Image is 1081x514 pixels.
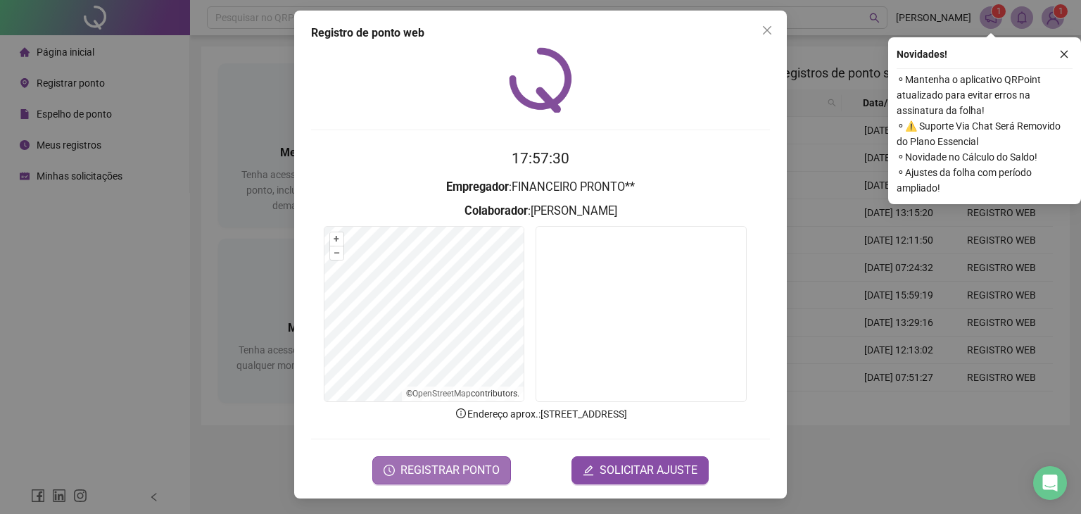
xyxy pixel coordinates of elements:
img: QRPoint [509,47,572,113]
span: SOLICITAR AJUSTE [600,462,697,479]
span: ⚬ Mantenha o aplicativo QRPoint atualizado para evitar erros na assinatura da folha! [897,72,1073,118]
button: REGISTRAR PONTO [372,456,511,484]
button: editSOLICITAR AJUSTE [571,456,709,484]
button: – [330,246,343,260]
div: Registro de ponto web [311,25,770,42]
button: + [330,232,343,246]
span: Novidades ! [897,46,947,62]
span: info-circle [455,407,467,420]
span: close [761,25,773,36]
button: Close [756,19,778,42]
span: ⚬ Novidade no Cálculo do Saldo! [897,149,1073,165]
strong: Empregador [446,180,509,194]
span: clock-circle [384,465,395,476]
div: Open Intercom Messenger [1033,466,1067,500]
span: close [1059,49,1069,59]
strong: Colaborador [464,204,528,218]
span: ⚬ ⚠️ Suporte Via Chat Será Removido do Plano Essencial [897,118,1073,149]
span: ⚬ Ajustes da folha com período ampliado! [897,165,1073,196]
time: 17:57:30 [512,150,569,167]
h3: : FINANCEIRO PRONTO** [311,178,770,196]
p: Endereço aprox. : [STREET_ADDRESS] [311,406,770,422]
span: REGISTRAR PONTO [400,462,500,479]
a: OpenStreetMap [412,389,471,399]
span: edit [583,465,594,476]
h3: : [PERSON_NAME] [311,202,770,220]
li: © contributors. [406,389,519,399]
